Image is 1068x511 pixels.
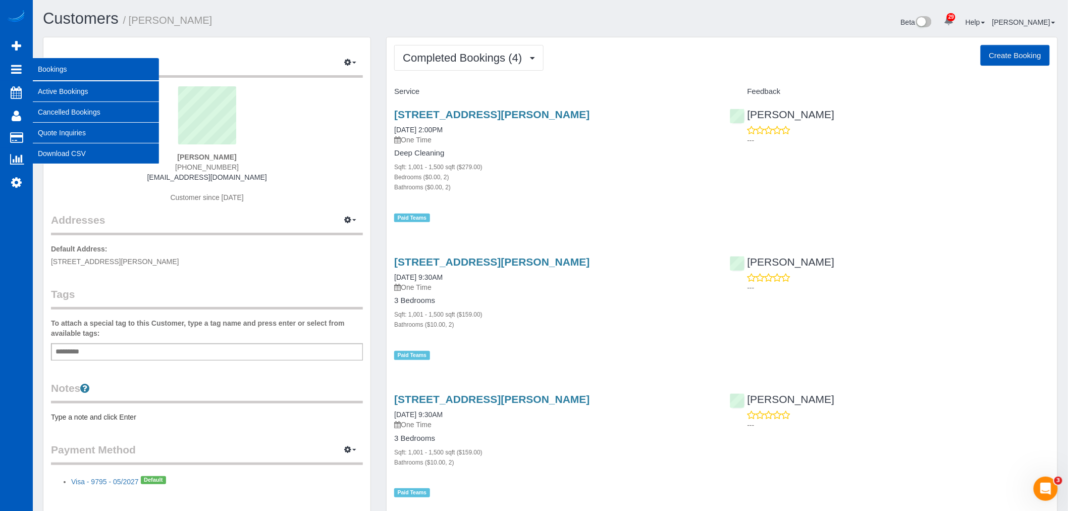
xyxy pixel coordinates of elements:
[394,393,590,405] a: [STREET_ADDRESS][PERSON_NAME]
[394,109,590,120] a: [STREET_ADDRESS][PERSON_NAME]
[33,58,159,81] span: Bookings
[51,55,363,78] legend: Customer Info
[394,420,714,430] p: One Time
[901,18,932,26] a: Beta
[981,45,1050,66] button: Create Booking
[1034,477,1058,501] iframe: Intercom live chat
[394,411,443,419] a: [DATE] 9:30AM
[394,126,443,134] a: [DATE] 2:00PM
[71,478,139,486] a: Visa - 9795 - 05/2027
[33,123,159,143] a: Quote Inquiries
[730,393,835,405] a: [PERSON_NAME]
[33,143,159,164] a: Download CSV
[730,109,835,120] a: [PERSON_NAME]
[394,149,714,158] h4: Deep Cleaning
[33,81,159,101] a: Active Bookings
[394,256,590,268] a: [STREET_ADDRESS][PERSON_NAME]
[51,381,363,403] legend: Notes
[33,81,159,164] ul: Bookings
[51,318,363,338] label: To attach a special tag to this Customer, type a tag name and press enter or select from availabl...
[394,273,443,281] a: [DATE] 9:30AM
[394,321,454,328] small: Bathrooms ($10.00, 2)
[394,135,714,145] p: One Time
[141,476,166,484] span: Default
[1054,477,1062,485] span: 3
[394,184,451,191] small: Bathrooms ($0.00, 2)
[394,311,483,318] small: Sqft: 1,001 - 1,500 sqft ($159.00)
[33,102,159,122] a: Cancelled Bookings
[730,87,1050,96] h4: Feedback
[394,87,714,96] h4: Service
[51,287,363,310] legend: Tags
[6,10,26,24] img: Automaid Logo
[51,442,363,465] legend: Payment Method
[394,449,483,456] small: Sqft: 1,001 - 1,500 sqft ($159.00)
[394,296,714,305] h4: 3 Bedrooms
[177,153,236,161] strong: [PERSON_NAME]
[403,52,527,64] span: Completed Bookings (4)
[147,173,267,181] a: [EMAIL_ADDRESS][DOMAIN_NAME]
[123,15,212,26] small: / [PERSON_NAME]
[394,174,449,181] small: Bedrooms ($0.00, 2)
[394,351,430,360] span: Paid Teams
[915,16,932,29] img: New interface
[171,193,244,201] span: Customer since [DATE]
[51,244,108,254] label: Default Address:
[394,282,714,292] p: One Time
[939,10,958,32] a: 29
[747,283,1050,293] p: ---
[992,18,1055,26] a: [PERSON_NAME]
[51,412,363,422] pre: Type a note and click Enter
[747,135,1050,145] p: ---
[394,459,454,466] small: Bathrooms ($10.00, 2)
[966,18,985,26] a: Help
[730,256,835,268] a: [PERSON_NAME]
[394,45,544,71] button: Completed Bookings (4)
[394,434,714,443] h4: 3 Bedrooms
[394,488,430,497] span: Paid Teams
[394,164,483,171] small: Sqft: 1,001 - 1,500 sqft ($279.00)
[394,214,430,222] span: Paid Teams
[947,13,955,21] span: 29
[747,420,1050,430] p: ---
[43,10,119,27] a: Customers
[175,163,239,171] span: [PHONE_NUMBER]
[51,258,179,266] span: [STREET_ADDRESS][PERSON_NAME]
